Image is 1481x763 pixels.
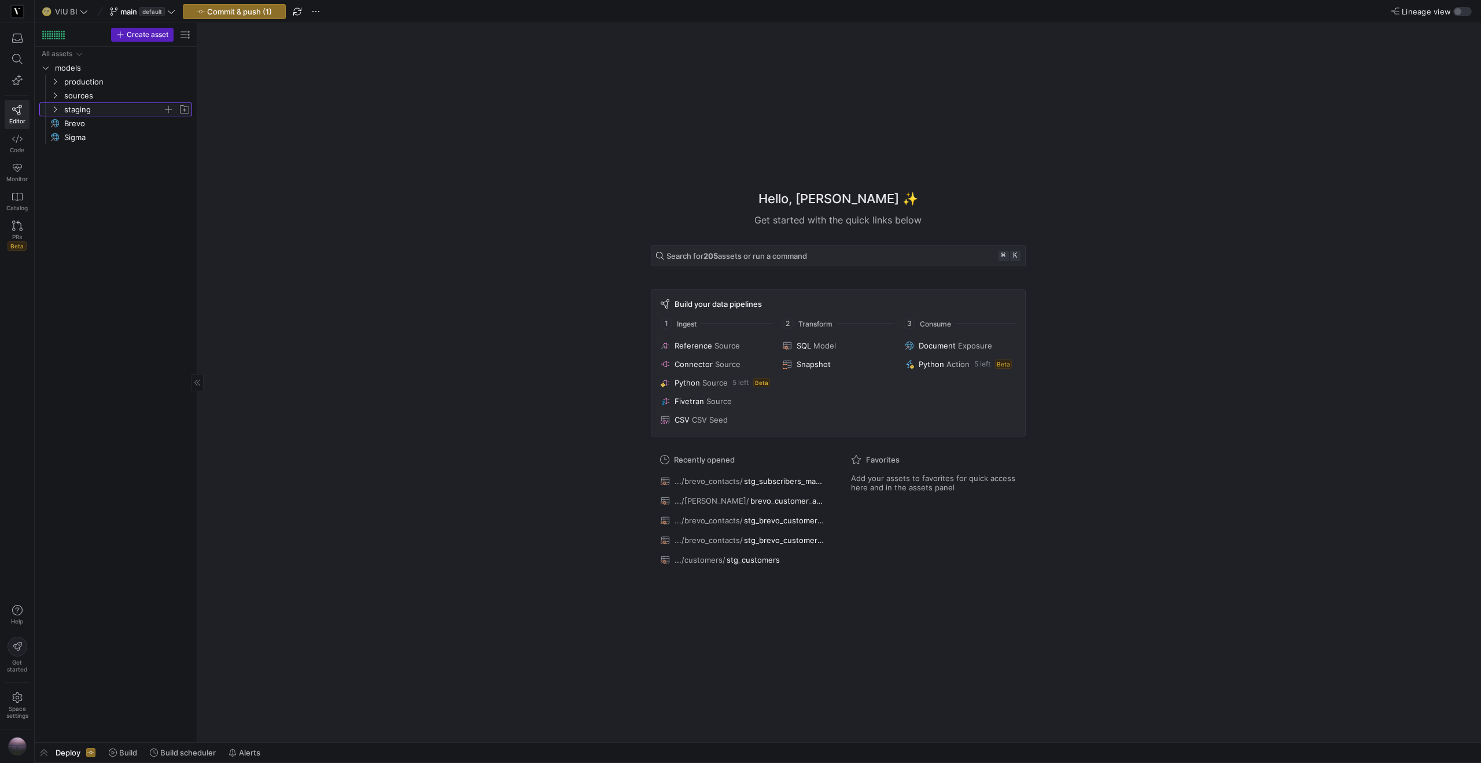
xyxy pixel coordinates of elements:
[39,102,192,116] div: Press SPACE to select this row.
[658,552,828,567] button: .../customers/stg_customers
[55,7,78,16] span: VIU BI
[10,618,24,625] span: Help
[64,89,190,102] span: sources
[727,555,780,564] span: stg_customers
[658,394,773,408] button: FivetranSource
[207,7,272,16] span: Commit & push (1)
[974,360,990,368] span: 5 left
[658,493,828,508] button: .../[PERSON_NAME]/brevo_customer_attributes
[675,535,743,545] span: .../brevo_contacts/
[658,474,828,489] button: .../brevo_contacts/stg_subscribers_max_loaded
[732,379,749,387] span: 5 left
[658,357,773,371] button: ConnectorSource
[5,216,30,255] a: PRsBeta
[813,341,836,350] span: Model
[780,339,896,353] button: SQLModel
[183,4,286,19] button: Commit & push (1)
[666,251,807,261] span: Search for assets or run a command
[1010,251,1021,261] kbd: k
[55,61,190,75] span: models
[111,28,174,42] button: Create asset
[658,533,828,548] button: .../brevo_contacts/stg_brevo_customer_details
[675,378,700,387] span: Python
[119,748,137,757] span: Build
[692,415,728,424] span: CSV Seed
[651,213,1026,227] div: Get started with the quick links below
[39,130,192,144] div: Press SPACE to select this row.
[39,130,192,144] a: Sigma​​​​​
[919,360,944,369] span: Python
[8,737,27,755] img: https://storage.googleapis.com/y42-prod-data-exchange/images/VtGnwq41pAtzV0SzErAhijSx9Rgo16q39DKO...
[797,341,811,350] span: SQL
[39,116,192,130] a: Brevo​​​​​
[8,241,27,251] span: Beta
[797,360,831,369] span: Snapshot
[703,251,718,261] strong: 205
[10,146,24,153] span: Code
[223,743,266,762] button: Alerts
[5,158,30,187] a: Monitor
[658,513,828,528] button: .../brevo_contacts/stg_brevo_customer_attributes
[658,413,773,427] button: CSVCSV Seed
[6,175,28,182] span: Monitor
[675,516,743,525] span: .../brevo_contacts/
[64,103,163,116] span: staging
[758,189,918,208] h1: Hello, [PERSON_NAME] ✨
[902,357,1018,371] button: PythonAction5 leftBeta
[127,31,168,39] span: Create asset
[1402,7,1451,16] span: Lineage view
[39,116,192,130] div: Press SPACE to select this row.
[145,743,221,762] button: Build scheduler
[6,705,28,719] span: Space settings
[39,61,192,75] div: Press SPACE to select this row.
[12,6,23,17] img: https://storage.googleapis.com/y42-prod-data-exchange/images/zgRs6g8Sem6LtQCmmHzYBaaZ8bA8vNBoBzxR...
[64,131,179,144] span: Sigma​​​​​
[160,748,216,757] span: Build scheduler
[239,748,260,757] span: Alerts
[715,360,740,369] span: Source
[5,2,30,21] a: https://storage.googleapis.com/y42-prod-data-exchange/images/zgRs6g8Sem6LtQCmmHzYBaaZ8bA8vNBoBzxR...
[107,4,178,19] button: maindefault
[139,7,165,16] span: default
[6,204,28,211] span: Catalog
[39,75,192,89] div: Press SPACE to select this row.
[9,118,25,124] span: Editor
[5,100,30,129] a: Editor
[5,129,30,158] a: Code
[675,476,743,486] span: .../brevo_contacts/
[675,341,712,350] span: Reference
[958,341,992,350] span: Exposure
[39,89,192,102] div: Press SPACE to select this row.
[946,360,970,369] span: Action
[5,600,30,630] button: Help
[5,187,30,216] a: Catalog
[675,360,713,369] span: Connector
[104,743,142,762] button: Build
[675,299,762,309] span: Build your data pipelines
[120,7,137,16] span: main
[658,339,773,353] button: ReferenceSource
[7,659,27,673] span: Get started
[674,455,735,464] span: Recently opened
[675,555,725,564] span: .../customers/
[902,339,1018,353] button: DocumentExposure
[675,397,704,406] span: Fivetran
[744,535,825,545] span: stg_brevo_customer_details
[56,748,80,757] span: Deploy
[651,245,1026,266] button: Search for205assets or run a command⌘k
[744,476,825,486] span: stg_subscribers_max_loaded
[706,397,732,406] span: Source
[999,251,1009,261] kbd: ⌘
[675,496,749,505] span: .../[PERSON_NAME]/
[750,496,825,505] span: brevo_customer_attributes
[39,47,192,61] div: Press SPACE to select this row.
[5,632,30,677] button: Getstarted
[753,378,770,387] span: Beta
[995,360,1012,369] span: Beta
[866,455,900,464] span: Favorites
[64,117,179,130] span: Brevo​​​​​
[714,341,740,350] span: Source
[64,75,190,89] span: production
[658,376,773,390] button: PythonSource5 leftBeta
[744,516,825,525] span: stg_brevo_customer_attributes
